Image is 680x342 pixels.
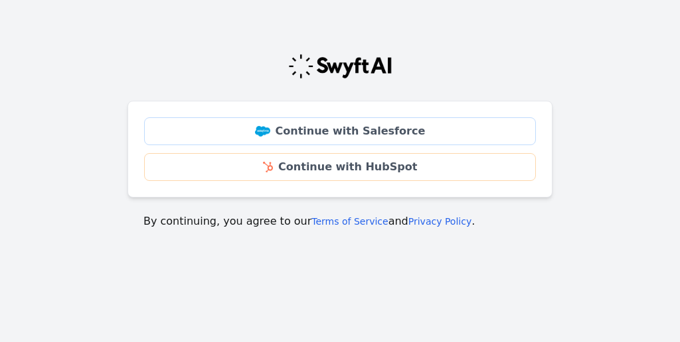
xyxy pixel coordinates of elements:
[144,153,536,181] a: Continue with HubSpot
[144,117,536,145] a: Continue with Salesforce
[263,162,273,172] img: HubSpot
[288,53,392,80] img: Swyft Logo
[408,216,471,227] a: Privacy Policy
[255,126,270,137] img: Salesforce
[311,216,388,227] a: Terms of Service
[143,213,537,229] p: By continuing, you agree to our and .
